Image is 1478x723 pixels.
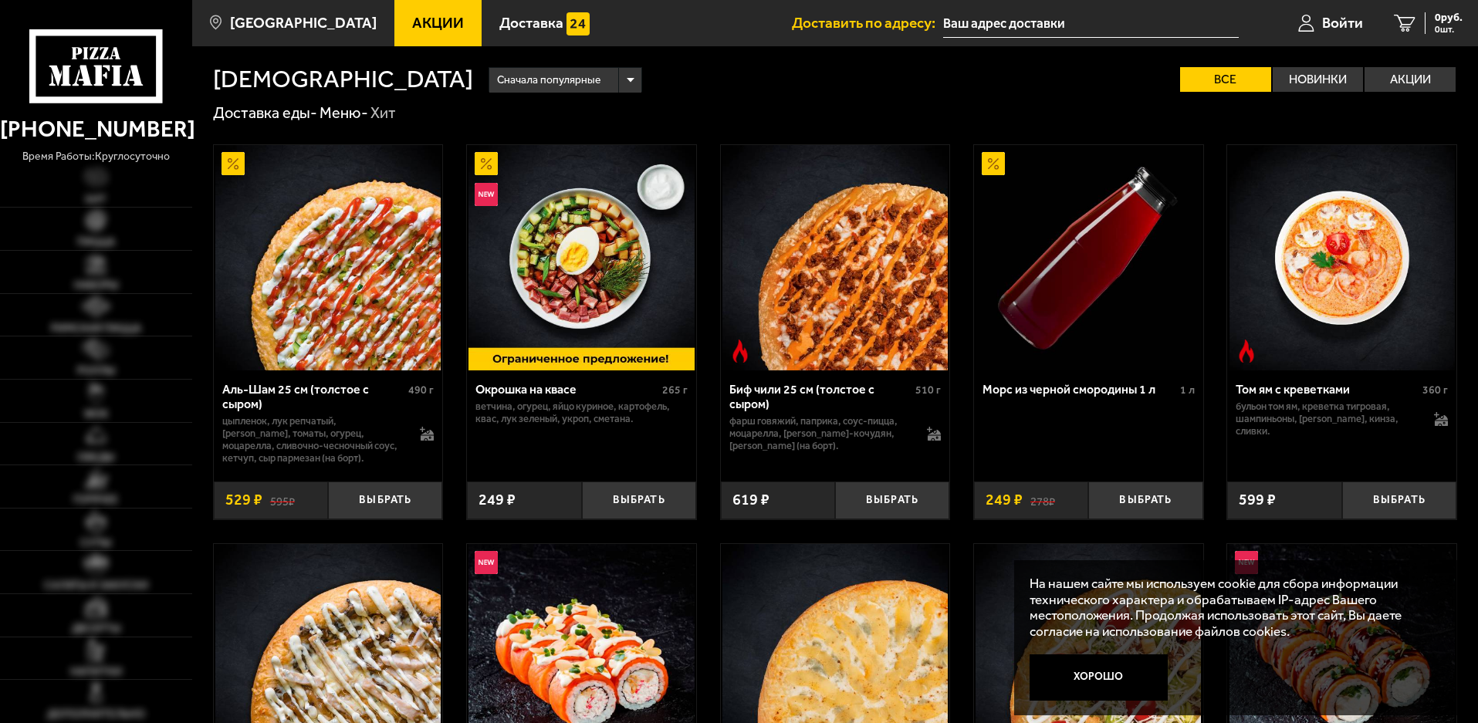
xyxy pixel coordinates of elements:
[213,103,317,122] a: Доставка еды-
[1435,12,1463,23] span: 0 руб.
[320,103,368,122] a: Меню-
[475,551,498,574] img: Новинка
[475,400,688,425] p: ветчина, огурец, яйцо куриное, картофель, квас, лук зеленый, укроп, сметана.
[986,492,1023,508] span: 249 ₽
[77,366,115,377] span: Роллы
[70,667,122,677] span: Напитки
[328,481,442,519] button: Выбрать
[77,237,115,248] span: Пицца
[729,382,912,411] div: Биф чили 25 см (толстое с сыром)
[1030,654,1169,701] button: Хорошо
[408,383,434,397] span: 490 г
[412,15,464,30] span: Акции
[1235,340,1258,363] img: Острое блюдо
[475,382,658,397] div: Окрошка на квасе
[1239,492,1276,508] span: 599 ₽
[85,194,107,205] span: Хит
[230,15,377,30] span: [GEOGRAPHIC_DATA]
[1342,481,1456,519] button: Выбрать
[80,538,111,549] span: Супы
[1030,576,1433,640] p: На нашем сайте мы используем cookie для сбора информации технического характера и обрабатываем IP...
[1180,67,1271,92] label: Все
[1227,145,1456,370] a: Острое блюдоТом ям с креветками
[662,383,688,397] span: 265 г
[222,382,405,411] div: Аль-Шам 25 см (толстое с сыром)
[1030,492,1055,508] s: 278 ₽
[370,103,396,123] div: Хит
[729,340,752,363] img: Острое блюдо
[835,481,949,519] button: Выбрать
[479,492,516,508] span: 249 ₽
[74,280,118,291] span: Наборы
[1422,383,1448,397] span: 360 г
[73,495,118,505] span: Горячее
[1180,383,1195,397] span: 1 л
[1236,382,1419,397] div: Том ям с креветками
[1235,551,1258,574] img: Новинка
[222,415,405,465] p: цыпленок, лук репчатый, [PERSON_NAME], томаты, огурец, моцарелла, сливочно-чесночный соус, кетчуп...
[499,15,563,30] span: Доставка
[1236,400,1419,438] p: бульон том ям, креветка тигровая, шампиньоны, [PERSON_NAME], кинза, сливки.
[497,66,600,95] span: Сначала популярные
[72,623,120,634] span: Десерты
[983,382,1176,397] div: Морс из черной смородины 1 л
[732,492,769,508] span: 619 ₽
[467,145,696,370] a: АкционныйНовинкаОкрошка на квасе
[974,145,1203,370] a: АкционныйМорс из черной смородины 1 л
[77,452,114,463] span: Обеды
[976,145,1201,370] img: Морс из черной смородины 1 л
[1435,25,1463,34] span: 0 шт.
[225,492,262,508] span: 529 ₽
[721,145,950,370] a: Острое блюдоБиф чили 25 см (толстое с сыром)
[270,492,295,508] s: 595 ₽
[567,12,590,35] img: 15daf4d41897b9f0e9f617042186c801.svg
[475,183,498,206] img: Новинка
[729,415,912,452] p: фарш говяжий, паприка, соус-пицца, моцарелла, [PERSON_NAME]-кочудян, [PERSON_NAME] (на борт).
[44,580,148,591] span: Салаты и закуски
[1088,481,1202,519] button: Выбрать
[215,145,441,370] img: Аль-Шам 25 см (толстое с сыром)
[1229,145,1455,370] img: Том ям с креветками
[84,409,108,420] span: WOK
[1273,67,1364,92] label: Новинки
[475,152,498,175] img: Акционный
[982,152,1005,175] img: Акционный
[915,383,941,397] span: 510 г
[943,9,1239,38] input: Ваш адрес доставки
[468,145,694,370] img: Окрошка на квасе
[722,145,948,370] img: Биф чили 25 см (толстое с сыром)
[582,481,696,519] button: Выбрать
[1365,67,1456,92] label: Акции
[792,15,943,30] span: Доставить по адресу:
[47,709,145,720] span: Дополнительно
[1322,15,1363,30] span: Войти
[222,152,245,175] img: Акционный
[214,145,443,370] a: АкционныйАль-Шам 25 см (толстое с сыром)
[213,67,473,92] h1: [DEMOGRAPHIC_DATA]
[51,323,141,334] span: Римская пицца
